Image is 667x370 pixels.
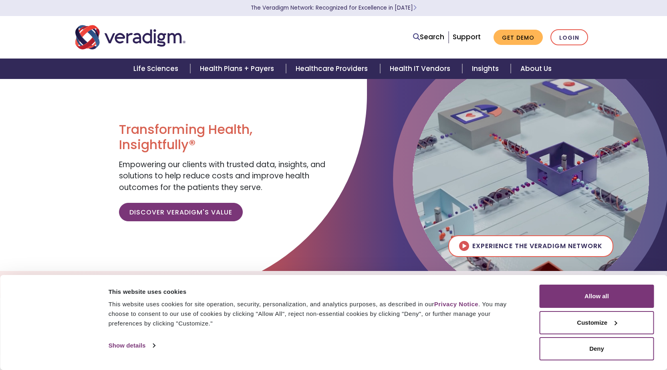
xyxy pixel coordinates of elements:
span: Empowering our clients with trusted data, insights, and solutions to help reduce costs and improv... [119,159,325,193]
a: Insights [381,274,433,295]
a: Careers [433,274,482,295]
a: Get Demo [494,30,543,45]
a: Life Sciences [124,59,190,79]
h1: Transforming Health, Insightfully® [119,122,327,153]
img: Veradigm logo [75,24,185,51]
a: Health Plans + Payers [190,59,286,79]
a: Explore Solutions [185,274,275,295]
a: The Veradigm Network: Recognized for Excellence in [DATE]Learn More [251,4,417,12]
a: Healthcare Providers [286,59,380,79]
span: Learn More [413,4,417,12]
a: Login [550,29,588,46]
a: About Us [511,59,561,79]
a: Insights [462,59,511,79]
a: Show details [109,340,155,352]
button: Customize [540,311,654,334]
a: Search [413,32,444,42]
a: Support [453,32,481,42]
a: Health IT Vendors [380,59,462,79]
button: Deny [540,337,654,360]
a: The Veradigm Network [275,274,381,295]
a: Discover Veradigm's Value [119,203,243,221]
div: This website uses cookies for site operation, security, personalization, and analytics purposes, ... [109,299,522,328]
button: Allow all [540,285,654,308]
div: This website uses cookies [109,287,522,297]
a: Privacy Notice [434,301,478,307]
